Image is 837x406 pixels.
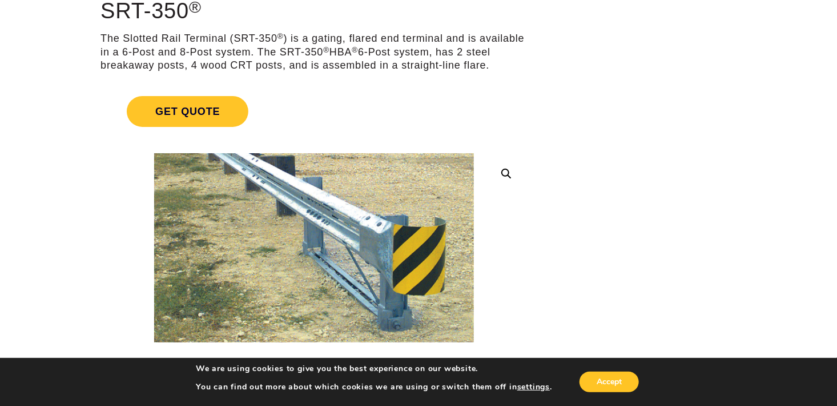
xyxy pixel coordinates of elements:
[100,32,527,72] p: The Slotted Rail Terminal (SRT-350 ) is a gating, flared end terminal and is available in a 6-Pos...
[100,82,527,141] a: Get Quote
[580,372,639,392] button: Accept
[196,364,552,374] p: We are using cookies to give you the best experience on our website.
[352,46,358,54] sup: ®
[277,32,284,41] sup: ®
[323,46,329,54] sup: ®
[127,96,248,127] span: Get Quote
[196,382,552,392] p: You can find out more about which cookies we are using or switch them off in .
[517,382,550,392] button: settings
